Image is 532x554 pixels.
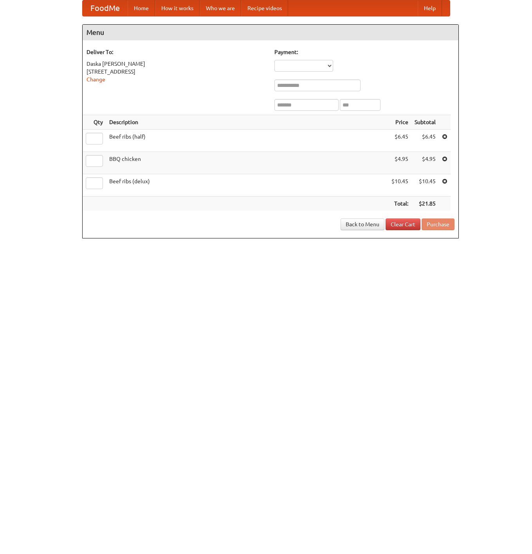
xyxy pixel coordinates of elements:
[128,0,155,16] a: Home
[155,0,200,16] a: How it works
[388,174,411,197] td: $10.45
[83,25,458,40] h4: Menu
[388,152,411,174] td: $4.95
[388,130,411,152] td: $6.45
[418,0,442,16] a: Help
[411,197,439,211] th: $21.85
[388,197,411,211] th: Total:
[341,218,384,230] a: Back to Menu
[411,174,439,197] td: $10.45
[411,130,439,152] td: $6.45
[87,68,267,76] div: [STREET_ADDRESS]
[106,115,388,130] th: Description
[106,174,388,197] td: Beef ribs (delux)
[87,60,267,68] div: Daska [PERSON_NAME]
[411,115,439,130] th: Subtotal
[241,0,288,16] a: Recipe videos
[411,152,439,174] td: $4.95
[106,130,388,152] td: Beef ribs (half)
[200,0,241,16] a: Who we are
[422,218,454,230] button: Purchase
[388,115,411,130] th: Price
[87,76,105,83] a: Change
[83,0,128,16] a: FoodMe
[386,218,420,230] a: Clear Cart
[106,152,388,174] td: BBQ chicken
[274,48,454,56] h5: Payment:
[83,115,106,130] th: Qty
[87,48,267,56] h5: Deliver To:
